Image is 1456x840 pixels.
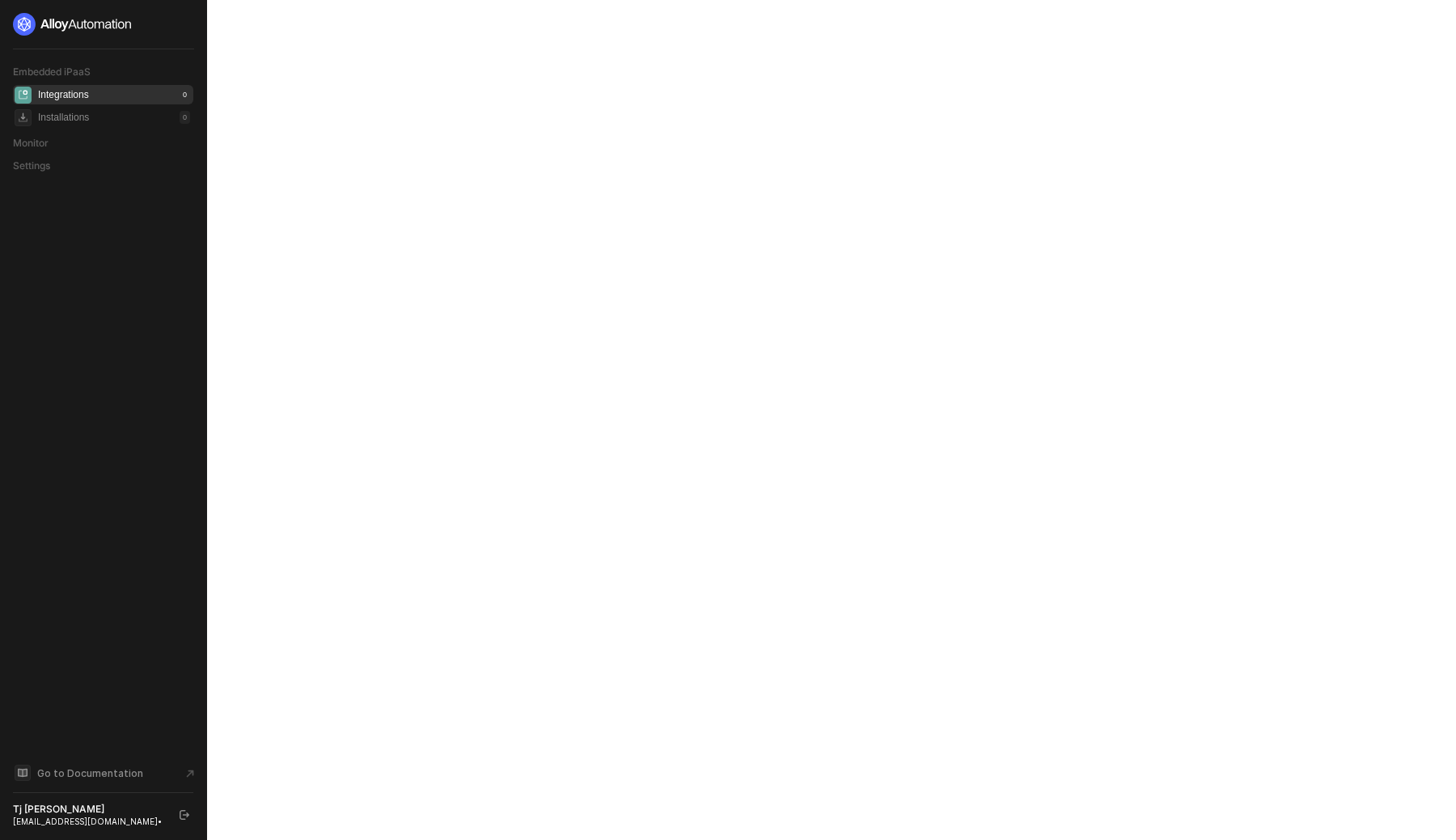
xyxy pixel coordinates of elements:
span: Go to Documentation [37,766,143,780]
div: [EMAIL_ADDRESS][DOMAIN_NAME] • [13,816,165,827]
img: logo [13,13,133,36]
div: Integrations [38,88,89,102]
span: document-arrow [182,766,198,782]
a: logo [13,13,193,36]
span: installations [15,109,32,126]
span: documentation [15,765,31,781]
a: Knowledge Base [13,763,194,783]
div: 0 [180,88,190,101]
span: integrations [15,87,32,104]
span: logout [180,810,189,820]
span: Settings [13,159,50,172]
span: Embedded iPaaS [13,66,91,78]
span: Monitor [13,137,49,149]
div: 0 [180,111,190,124]
div: Tj [PERSON_NAME] [13,803,165,816]
div: Installations [38,111,89,125]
